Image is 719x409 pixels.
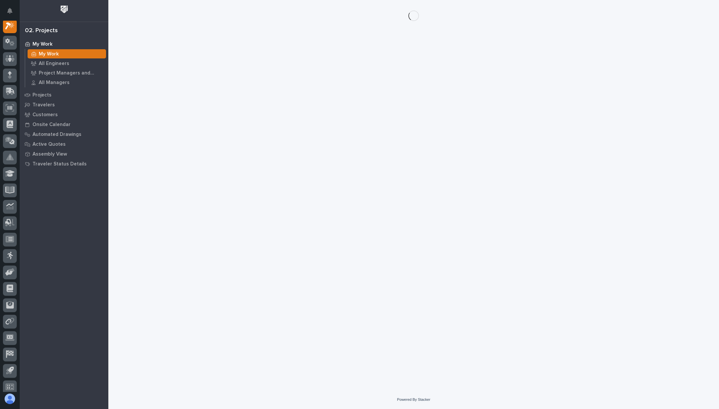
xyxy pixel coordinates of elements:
button: users-avatar [3,392,17,406]
p: Onsite Calendar [33,122,71,128]
a: Travelers [20,100,108,110]
p: Projects [33,92,52,98]
button: Notifications [3,4,17,18]
p: Active Quotes [33,141,66,147]
a: Powered By Stacker [397,398,430,401]
p: All Engineers [39,61,69,67]
a: Customers [20,110,108,119]
p: Travelers [33,102,55,108]
a: Traveler Status Details [20,159,108,169]
p: My Work [33,41,53,47]
p: Automated Drawings [33,132,81,138]
div: Notifications [8,8,17,18]
a: All Engineers [25,59,108,68]
p: Assembly View [33,151,67,157]
a: Automated Drawings [20,129,108,139]
div: 02. Projects [25,27,58,34]
a: My Work [20,39,108,49]
img: Workspace Logo [58,3,70,15]
p: Customers [33,112,58,118]
a: Projects [20,90,108,100]
a: Active Quotes [20,139,108,149]
a: Project Managers and Engineers [25,68,108,77]
p: All Managers [39,80,70,86]
a: Onsite Calendar [20,119,108,129]
p: Project Managers and Engineers [39,70,103,76]
a: All Managers [25,78,108,87]
a: My Work [25,49,108,58]
p: Traveler Status Details [33,161,87,167]
p: My Work [39,51,59,57]
a: Assembly View [20,149,108,159]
